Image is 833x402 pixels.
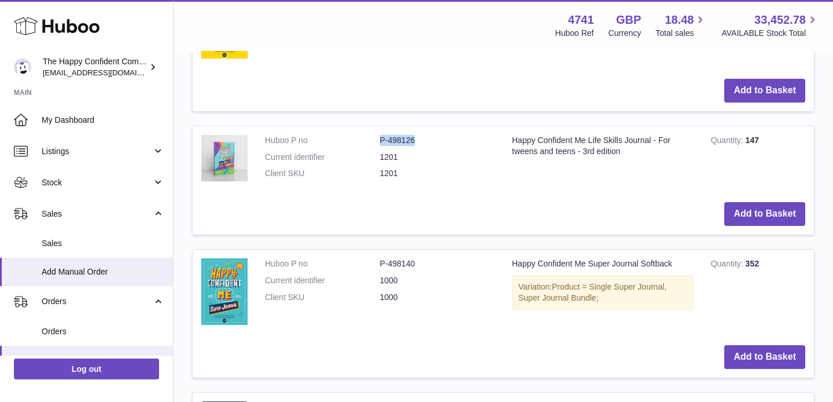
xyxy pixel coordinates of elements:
img: Happy Confident Me Life Skills Journal - For tweens and teens - 3rd edition [201,135,248,181]
span: Listings [42,146,152,157]
span: 33,452.78 [754,12,806,28]
a: 18.48 Total sales [655,12,707,39]
strong: Quantity [711,136,746,148]
strong: 4741 [568,12,594,28]
img: Happy Confident Me Super Journal Softback [201,258,248,325]
span: 18.48 [665,12,694,28]
strong: GBP [616,12,641,28]
span: AVAILABLE Stock Total [721,28,819,39]
div: Huboo Ref [555,28,594,39]
span: Add Manual Order [42,355,164,366]
dd: P-498140 [380,258,495,269]
span: Sales [42,209,152,220]
div: The Happy Confident Company [43,56,147,78]
dt: Current identifier [265,152,380,163]
td: 147 [702,126,814,194]
span: Product = Single Super Journal, Super Journal Bundle; [518,282,666,302]
button: Add to Basket [724,345,805,369]
dt: Huboo P no [265,258,380,269]
img: contact@happyconfident.com [14,59,31,76]
span: My Dashboard [42,115,164,126]
td: 352 [702,250,814,337]
span: [EMAIL_ADDRESS][DOMAIN_NAME] [43,68,170,77]
dd: P-498126 [380,135,495,146]
a: 33,452.78 AVAILABLE Stock Total [721,12,819,39]
span: Total sales [655,28,707,39]
td: Happy Confident Me Life Skills Journal - For tweens and teens - 3rd edition [503,126,702,194]
button: Add to Basket [724,202,805,226]
dd: 1000 [380,275,495,286]
div: Variation: [512,275,694,310]
span: Orders [42,326,164,337]
div: Currency [609,28,642,39]
dt: Client SKU [265,292,380,303]
dd: 1201 [380,168,495,179]
span: Sales [42,238,164,249]
a: Log out [14,359,159,379]
dd: 1000 [380,292,495,303]
dt: Current identifier [265,275,380,286]
span: Orders [42,296,152,307]
strong: Quantity [711,259,746,271]
button: Add to Basket [724,79,805,103]
td: Happy Confident Me Super Journal Softback [503,250,702,337]
span: Stock [42,177,152,188]
dd: 1201 [380,152,495,163]
dt: Huboo P no [265,135,380,146]
dt: Client SKU [265,168,380,179]
span: Add Manual Order [42,266,164,277]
